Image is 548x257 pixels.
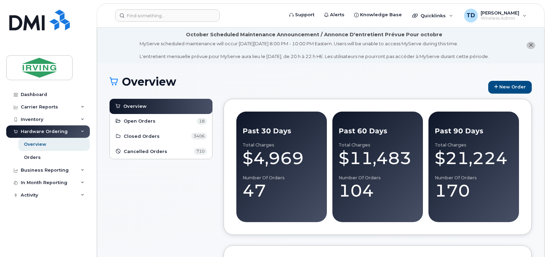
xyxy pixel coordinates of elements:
[435,148,513,169] div: $21,224
[435,180,513,201] div: 170
[115,117,207,125] a: Open Orders 18
[435,126,513,136] div: Past 90 Days
[191,133,207,140] span: 3406
[194,148,207,155] span: 710
[115,147,207,155] a: Cancelled Orders 710
[435,142,513,148] div: Total Charges
[339,180,417,201] div: 104
[123,103,147,110] span: Overview
[243,148,321,169] div: $4,969
[527,42,535,49] button: close notification
[435,175,513,181] div: Number of Orders
[186,31,442,38] div: October Scheduled Maintenance Announcement / Annonce D'entretient Prévue Pour octobre
[243,180,321,201] div: 47
[339,175,417,181] div: Number of Orders
[339,126,417,136] div: Past 60 Days
[197,118,207,125] span: 18
[339,148,417,169] div: $11,483
[115,102,207,111] a: Overview
[488,81,532,94] a: New Order
[140,40,489,60] div: MyServe scheduled maintenance will occur [DATE][DATE] 8:00 PM - 10:00 PM Eastern. Users will be u...
[243,175,321,181] div: Number of Orders
[124,118,155,124] span: Open Orders
[115,132,207,141] a: Closed Orders 3406
[339,142,417,148] div: Total Charges
[243,126,321,136] div: Past 30 Days
[243,142,321,148] div: Total Charges
[110,76,485,88] h1: Overview
[124,133,160,140] span: Closed Orders
[124,148,167,155] span: Cancelled Orders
